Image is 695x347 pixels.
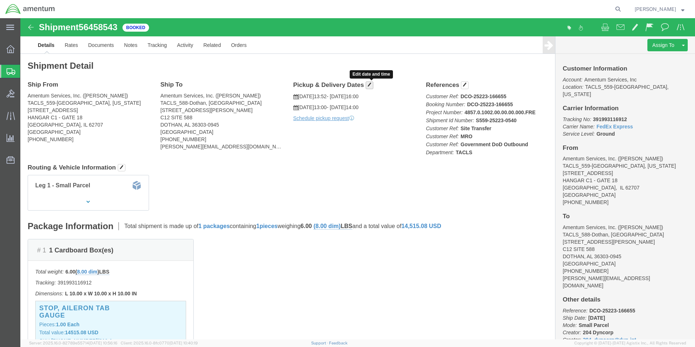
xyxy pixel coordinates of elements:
[169,341,198,345] span: [DATE] 10:40:19
[121,341,198,345] span: Client: 2025.16.0-8fc0770
[635,5,676,13] span: Nathan Dick
[311,341,329,345] a: Support
[89,341,117,345] span: [DATE] 10:56:16
[574,340,686,346] span: Copyright © [DATE]-[DATE] Agistix Inc., All Rights Reserved
[634,5,685,13] button: [PERSON_NAME]
[29,341,117,345] span: Server: 2025.16.0-82789e55714
[5,4,55,15] img: logo
[20,18,695,339] iframe: FS Legacy Container
[329,341,347,345] a: Feedback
